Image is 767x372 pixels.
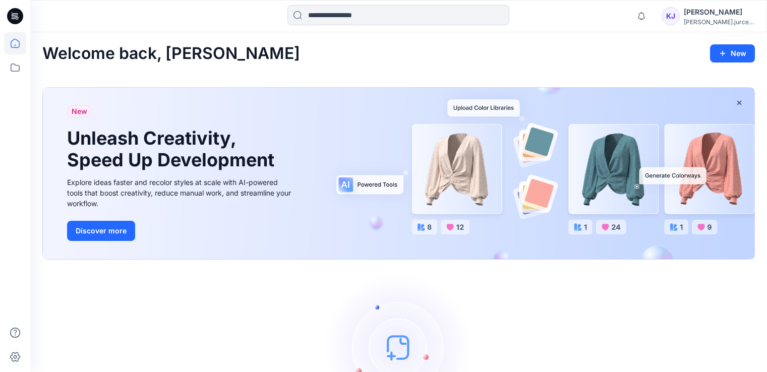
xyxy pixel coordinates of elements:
div: [PERSON_NAME] [684,6,754,18]
span: New [72,105,87,117]
a: Discover more [67,221,294,241]
div: KJ [662,7,680,25]
div: Explore ideas faster and recolor styles at scale with AI-powered tools that boost creativity, red... [67,177,294,209]
button: Discover more [67,221,135,241]
button: New [710,44,755,63]
h2: Welcome back, [PERSON_NAME] [42,44,300,63]
h1: Unleash Creativity, Speed Up Development [67,128,279,171]
div: [PERSON_NAME].jurcevic... [684,18,754,26]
